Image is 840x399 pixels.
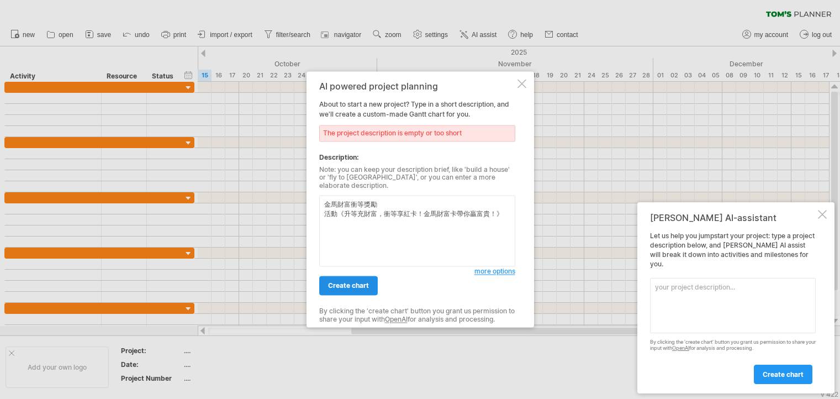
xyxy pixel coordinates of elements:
a: create chart [319,276,378,296]
div: By clicking the 'create chart' button you grant us permission to share your input with for analys... [650,339,816,351]
span: create chart [763,370,804,379]
a: create chart [754,365,812,384]
span: create chart [328,282,369,290]
div: By clicking the 'create chart' button you grant us permission to share your input with for analys... [319,308,515,324]
div: Note: you can keep your description brief, like 'build a house' or 'fly to [GEOGRAPHIC_DATA]', or... [319,166,515,190]
div: The project description is empty or too short [319,125,515,141]
a: more options [474,267,515,277]
div: Let us help you jumpstart your project: type a project description below, and [PERSON_NAME] AI as... [650,232,816,384]
span: more options [474,267,515,276]
a: OpenAI [385,315,408,323]
div: [PERSON_NAME] AI-assistant [650,212,816,223]
div: About to start a new project? Type in a short description, and we'll create a custom-made Gantt c... [319,81,515,317]
a: OpenAI [672,345,689,351]
div: AI powered project planning [319,81,515,91]
div: Description: [319,153,515,162]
